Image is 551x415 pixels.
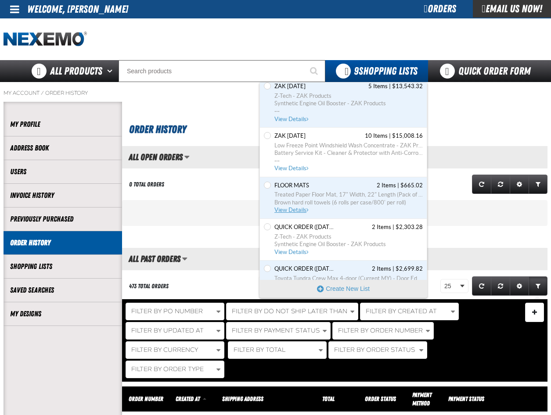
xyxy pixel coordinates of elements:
span: Treated Paper Floor Mat, 17" Width, 22" Length (Pack of 1) [274,191,423,199]
div: You have 9 Shopping Lists. Open to view details [259,82,427,298]
button: Filter By Updated At [126,322,224,340]
span: Filter By Payment Status [232,327,320,334]
span: View Details [274,165,310,172]
span: 2 Items [377,182,396,190]
button: Filter By Created At [360,303,459,320]
a: My Account [4,89,40,97]
img: Nexemo logo [4,32,87,47]
a: Refresh grid action [472,175,491,194]
a: Created At [176,395,201,402]
span: Created At [176,395,200,402]
input: Search [119,60,325,82]
a: Zak 8.19.2022 contains 10 items. Total cost is $15,008.16. Click to see all items, discounts, tax... [273,132,423,172]
button: Filter By Do Not Ship Later Than [226,303,358,320]
a: Expand or Collapse Grid Filters [529,276,547,296]
span: Filter By Order Status [334,346,415,354]
button: Filter By Currency [126,341,224,359]
button: Open All Products pages [104,60,119,82]
span: | [397,182,399,189]
span: Payment Method [412,391,432,407]
button: Filter By PO Number [126,303,224,320]
a: Shopping Lists [10,261,115,272]
a: Refresh grid action [472,276,491,296]
button: Filter By Payment Status [226,322,331,340]
span: Filter By Order Type [131,365,204,373]
th: Row actions [495,386,547,412]
nav: Breadcrumbs [4,89,547,97]
span: Filter By Do Not Ship Later Than [232,308,347,315]
a: Saved Searches [10,285,115,295]
div: 473 Total Orders [129,282,169,290]
span: Order History [129,123,186,136]
h2: All Open Orders [122,152,183,162]
a: Order History [10,238,115,248]
span: Z-Tech - ZAK Products [274,92,423,100]
span: Manage Filters [532,312,537,315]
button: Expand or Collapse Filter Management drop-down [525,303,544,322]
strong: 9 [354,65,359,77]
span: 10 Items [365,132,388,140]
h2: All Past Orders [122,254,180,264]
span: $2,699.82 [396,265,423,273]
a: Expand or Collapse Grid Filters [529,175,547,194]
a: Order Number [129,395,163,402]
a: Reset grid action [491,276,510,296]
span: ... [274,107,423,111]
a: Previously Purchased [10,214,115,224]
button: Filter By Order Type [126,361,224,378]
span: Payment Status [448,395,484,402]
a: Reset grid action [491,175,510,194]
span: View Details [274,249,310,255]
span: Filter By Order Number [338,327,423,334]
span: ... [274,157,423,160]
div: 0 Total Orders [129,180,164,189]
span: / [41,89,44,97]
a: Address Book [10,143,115,153]
a: Quick Order (12/5/2024, 10:45 AM) contains 2 items. Total cost is $2,303.28. Click to see all ite... [273,223,423,256]
button: Filter By Total [228,341,327,359]
a: Total [322,395,335,402]
button: Filter By Order Number [332,322,434,340]
a: Order History [45,89,88,97]
span: Battery Service Kit - Cleaner & Protector with Anti-Corrosion Pads - ZAK Products [274,149,423,157]
span: Zak 8.12.2022 [274,82,306,90]
span: | [389,83,391,89]
span: View Details [274,116,310,122]
span: FLOOR MATS [274,182,309,190]
span: Filter By PO Number [131,308,203,315]
span: Quick Order (12/5/2024, 10:45 AM) [274,223,336,231]
a: Users [10,167,115,177]
span: $665.02 [400,182,423,190]
span: 2 Items [372,223,391,231]
span: Toyota Tundra Crew Max 4-door (Current MY) - Door Edge/Cup Kit Protection Film [274,275,423,283]
a: Quick Order Form [428,60,547,82]
span: Brown hard roll towels (6 rolls per case/800' per roll) [274,199,423,207]
span: Order Status [365,395,396,402]
span: Shopping Lists [354,65,418,77]
a: My Designs [10,309,115,319]
span: 25 [444,282,458,291]
span: $15,008.16 [392,132,423,140]
button: Create New List. Opens a popup [260,280,427,297]
span: All Products [50,63,102,79]
a: Expand or Collapse Grid Settings [510,276,529,296]
span: 5 Items [368,82,388,90]
span: Synthetic Engine Oil Booster - ZAK Products [274,100,423,107]
button: Manage grid views. Current view is All Open Orders [184,150,190,165]
a: Quick Order (12/14/2024, 1:55 PM) contains 2 items. Total cost is $2,699.82. Click to see all ite... [273,265,423,297]
button: Start Searching [303,60,325,82]
span: Low Freeze Point Windshield Wash Concentrate - ZAK Products [274,142,423,150]
span: Quick Order (12/14/2024, 1:55 PM) [274,265,336,273]
span: Filter By Currency [131,346,198,354]
span: Filter By Created At [366,308,437,315]
span: | [393,265,394,272]
a: Invoice History [10,190,115,200]
a: Expand or Collapse Grid Settings [510,175,529,194]
button: Manage grid views. Current view is All Past Orders [182,251,187,266]
span: $2,303.28 [396,223,423,231]
span: Shipping Address [222,395,263,402]
span: Z-Tech - ZAK Products [274,233,423,241]
a: Home [4,32,87,47]
a: My Profile [10,119,115,129]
